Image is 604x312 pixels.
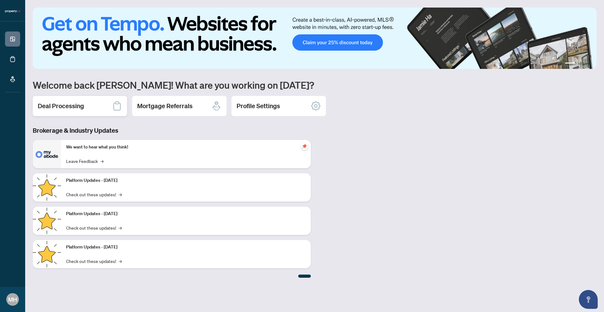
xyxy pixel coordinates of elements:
span: MH [8,295,17,304]
img: Platform Updates - July 8, 2025 [33,207,61,235]
span: pushpin [301,142,308,150]
button: 1 [565,63,575,65]
button: Open asap [579,290,598,309]
span: → [100,158,103,164]
span: → [119,258,122,265]
button: 4 [588,63,590,65]
span: → [119,224,122,231]
a: Check out these updates!→ [66,224,122,231]
h1: Welcome back [PERSON_NAME]! What are you working on [DATE]? [33,79,596,91]
p: Platform Updates - [DATE] [66,210,306,217]
a: Check out these updates!→ [66,191,122,198]
img: logo [5,9,20,13]
img: Slide 0 [33,8,596,69]
p: We want to hear what you think! [66,144,306,151]
h2: Profile Settings [237,102,280,110]
button: 3 [583,63,585,65]
img: Platform Updates - July 21, 2025 [33,173,61,202]
p: Platform Updates - [DATE] [66,244,306,251]
span: → [119,191,122,198]
img: Platform Updates - June 23, 2025 [33,240,61,268]
a: Leave Feedback→ [66,158,103,164]
a: Check out these updates!→ [66,258,122,265]
h2: Deal Processing [38,102,84,110]
p: Platform Updates - [DATE] [66,177,306,184]
h2: Mortgage Referrals [137,102,193,110]
h3: Brokerage & Industry Updates [33,126,311,135]
button: 2 [578,63,580,65]
img: We want to hear what you think! [33,140,61,168]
